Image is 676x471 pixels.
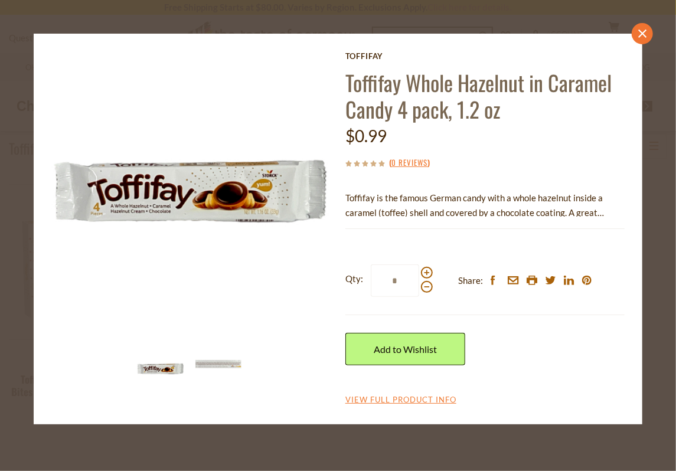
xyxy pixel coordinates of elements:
span: ( ) [389,156,430,168]
a: View Full Product Info [345,395,456,405]
a: Toffifay [345,51,625,61]
span: Share: [458,273,483,288]
strong: Qty: [345,272,363,286]
input: Qty: [371,264,419,297]
img: Toffifay Whole Hazelnut in Caramel Candy 4 pack, 1.2 oz [51,51,331,331]
p: Toffifay is the famous German candy with a whole hazelnut inside a caramel (toffee) shell and cov... [345,191,625,220]
img: Toffifay Whole Hazelnut in Caramel Candy 4 pack, 1.2 oz [195,345,242,392]
a: Toffifay Whole Hazelnut in Caramel Candy 4 pack, 1.2 oz [345,67,612,125]
span: $0.99 [345,126,387,146]
img: Toffifay Whole Hazelnut in Caramel Candy 4 pack, 1.2 oz [137,345,184,392]
a: Add to Wishlist [345,333,465,365]
a: 0 Reviews [391,156,427,169]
